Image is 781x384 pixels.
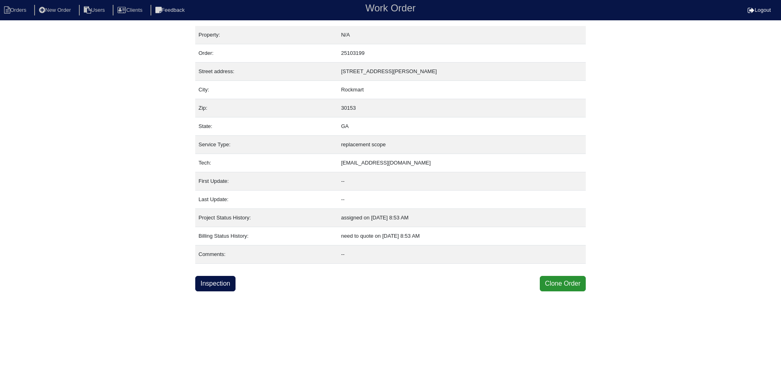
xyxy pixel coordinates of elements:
[195,191,338,209] td: Last Update:
[34,7,77,13] a: New Order
[113,5,149,16] li: Clients
[195,44,338,63] td: Order:
[195,63,338,81] td: Street address:
[338,245,586,264] td: --
[341,230,582,242] div: need to quote on [DATE] 8:53 AM
[338,154,586,172] td: [EMAIL_ADDRESS][DOMAIN_NAME]
[195,117,338,136] td: State:
[338,191,586,209] td: --
[195,227,338,245] td: Billing Status History:
[34,5,77,16] li: New Order
[540,276,586,291] button: Clone Order
[79,5,111,16] li: Users
[151,5,191,16] li: Feedback
[748,7,771,13] a: Logout
[338,136,586,154] td: replacement scope
[338,81,586,99] td: Rockmart
[338,26,586,44] td: N/A
[195,81,338,99] td: City:
[195,276,236,291] a: Inspection
[195,245,338,264] td: Comments:
[338,99,586,117] td: 30153
[338,117,586,136] td: GA
[195,136,338,154] td: Service Type:
[341,212,582,223] div: assigned on [DATE] 8:53 AM
[338,63,586,81] td: [STREET_ADDRESS][PERSON_NAME]
[195,172,338,191] td: First Update:
[338,172,586,191] td: --
[338,44,586,63] td: 25103199
[79,7,111,13] a: Users
[195,154,338,172] td: Tech:
[195,99,338,117] td: Zip:
[195,26,338,44] td: Property:
[195,209,338,227] td: Project Status History:
[113,7,149,13] a: Clients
